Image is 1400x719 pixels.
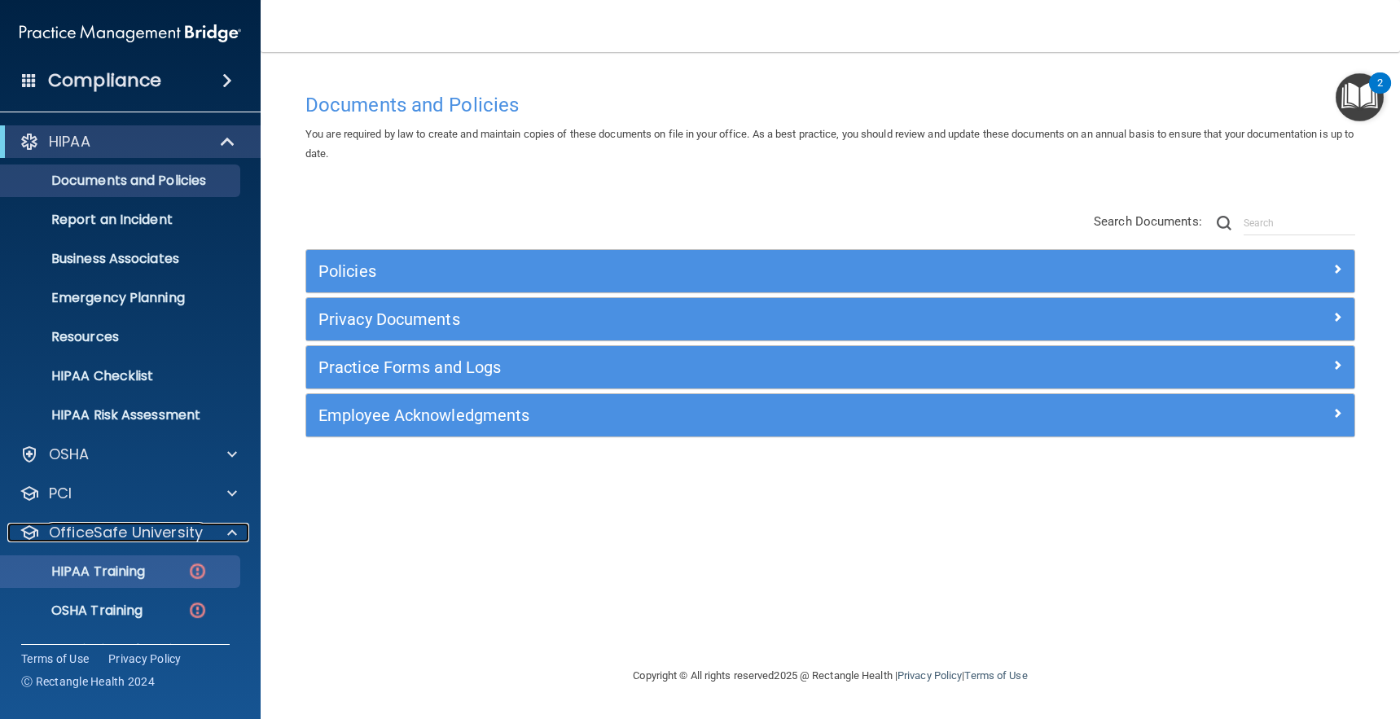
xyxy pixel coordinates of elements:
input: Search [1244,211,1355,235]
p: Emergency Planning [11,290,233,306]
p: HIPAA Risk Assessment [11,407,233,423]
p: HIPAA [49,132,90,151]
p: Continuing Education [11,642,233,658]
p: PCI [49,484,72,503]
h5: Practice Forms and Logs [318,358,1080,376]
div: Copyright © All rights reserved 2025 @ Rectangle Health | | [533,650,1128,702]
a: Policies [318,258,1342,284]
p: OfficeSafe University [49,523,203,542]
a: Privacy Policy [108,651,182,667]
p: Resources [11,329,233,345]
a: Terms of Use [21,651,89,667]
img: danger-circle.6113f641.png [187,600,208,620]
a: Terms of Use [964,669,1027,682]
a: OfficeSafe University [20,523,237,542]
span: You are required by law to create and maintain copies of these documents on file in your office. ... [305,128,1354,160]
p: Documents and Policies [11,173,233,189]
a: HIPAA [20,132,236,151]
p: HIPAA Checklist [11,368,233,384]
h5: Privacy Documents [318,310,1080,328]
a: Practice Forms and Logs [318,354,1342,380]
a: Employee Acknowledgments [318,402,1342,428]
a: PCI [20,484,237,503]
h5: Policies [318,262,1080,280]
div: 2 [1377,83,1383,104]
span: Search Documents: [1094,214,1202,229]
img: danger-circle.6113f641.png [187,561,208,581]
iframe: Drift Widget Chat Controller [1118,603,1380,669]
p: HIPAA Training [11,563,145,580]
h5: Employee Acknowledgments [318,406,1080,424]
span: Ⓒ Rectangle Health 2024 [21,673,155,690]
a: Privacy Documents [318,306,1342,332]
button: Open Resource Center, 2 new notifications [1336,73,1384,121]
p: OSHA Training [11,603,143,619]
p: Business Associates [11,251,233,267]
a: Privacy Policy [897,669,962,682]
h4: Documents and Policies [305,94,1355,116]
img: ic-search.3b580494.png [1217,216,1231,230]
p: OSHA [49,445,90,464]
p: Report an Incident [11,212,233,228]
a: OSHA [20,445,237,464]
h4: Compliance [48,69,161,92]
img: PMB logo [20,17,241,50]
